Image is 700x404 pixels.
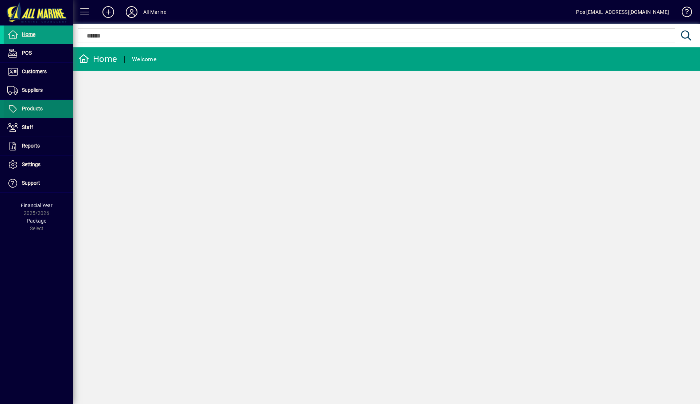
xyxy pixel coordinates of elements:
[22,87,43,93] span: Suppliers
[22,106,43,111] span: Products
[4,44,73,62] a: POS
[4,137,73,155] a: Reports
[4,156,73,174] a: Settings
[22,143,40,149] span: Reports
[22,31,35,37] span: Home
[78,53,117,65] div: Home
[21,203,52,208] span: Financial Year
[4,100,73,118] a: Products
[4,174,73,192] a: Support
[4,81,73,99] a: Suppliers
[120,5,143,19] button: Profile
[143,6,166,18] div: All Marine
[22,50,32,56] span: POS
[576,6,669,18] div: Pos [EMAIL_ADDRESS][DOMAIN_NAME]
[676,1,691,25] a: Knowledge Base
[22,161,40,167] span: Settings
[4,63,73,81] a: Customers
[22,180,40,186] span: Support
[4,118,73,137] a: Staff
[22,68,47,74] span: Customers
[22,124,33,130] span: Staff
[132,54,156,65] div: Welcome
[27,218,46,224] span: Package
[97,5,120,19] button: Add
